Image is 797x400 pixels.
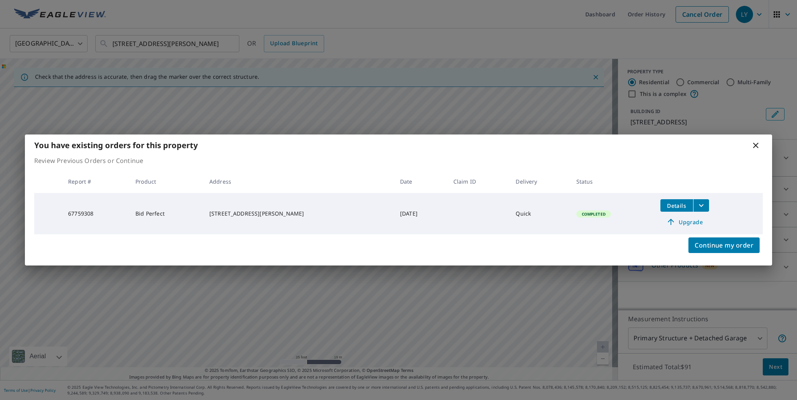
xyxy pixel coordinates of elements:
th: Status [570,170,654,193]
b: You have existing orders for this property [34,140,198,150]
th: Delivery [509,170,570,193]
span: Details [665,202,688,209]
td: [DATE] [394,193,447,234]
th: Report # [62,170,129,193]
th: Product [129,170,203,193]
th: Claim ID [447,170,510,193]
div: [STREET_ADDRESS][PERSON_NAME] [209,210,388,218]
span: Upgrade [665,217,704,227]
td: 67759308 [62,193,129,234]
button: Continue my order [688,237,760,253]
a: Upgrade [660,216,709,228]
th: Address [203,170,394,193]
button: detailsBtn-67759308 [660,199,693,212]
p: Review Previous Orders or Continue [34,156,763,165]
button: filesDropdownBtn-67759308 [693,199,709,212]
td: Quick [509,193,570,234]
span: Completed [577,211,610,217]
td: Bid Perfect [129,193,203,234]
span: Continue my order [695,240,753,251]
th: Date [394,170,447,193]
